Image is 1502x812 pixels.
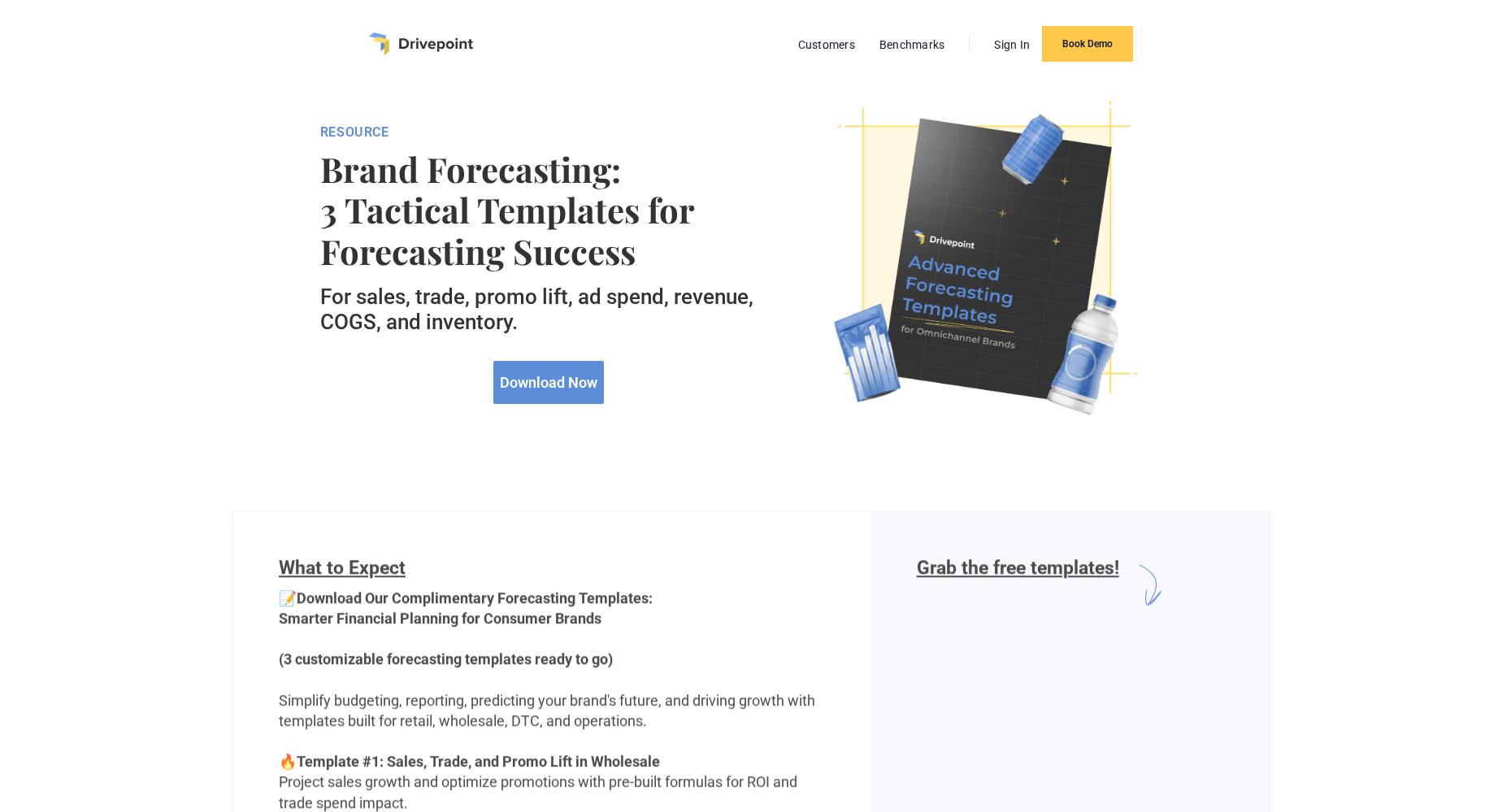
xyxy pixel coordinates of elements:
[369,33,473,55] a: home
[320,124,778,141] div: RESOURCE
[986,34,1038,55] a: Sign In
[790,34,863,55] a: Customers
[320,284,778,335] h5: For sales, trade, promo lift, ad spend, revenue, COGS, and inventory.
[279,589,653,627] strong: Download Our Complimentary Forecasting Templates: Smarter Financial Planning for Consumer Brands
[871,34,953,55] a: Benchmarks
[279,651,613,668] strong: (3 customizable forecasting templates ready to go)
[1042,26,1133,62] a: Book Demo
[493,361,604,404] a: Download Now
[279,558,406,580] span: What to Expect
[1118,558,1174,614] img: arrow
[916,558,1118,614] h6: Grab the free templates!
[297,753,660,771] strong: Template #1: Sales, Trade, and Promo Lift in Wholesale
[320,149,778,271] strong: Brand Forecasting: 3 Tactical Templates for Forecasting Success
